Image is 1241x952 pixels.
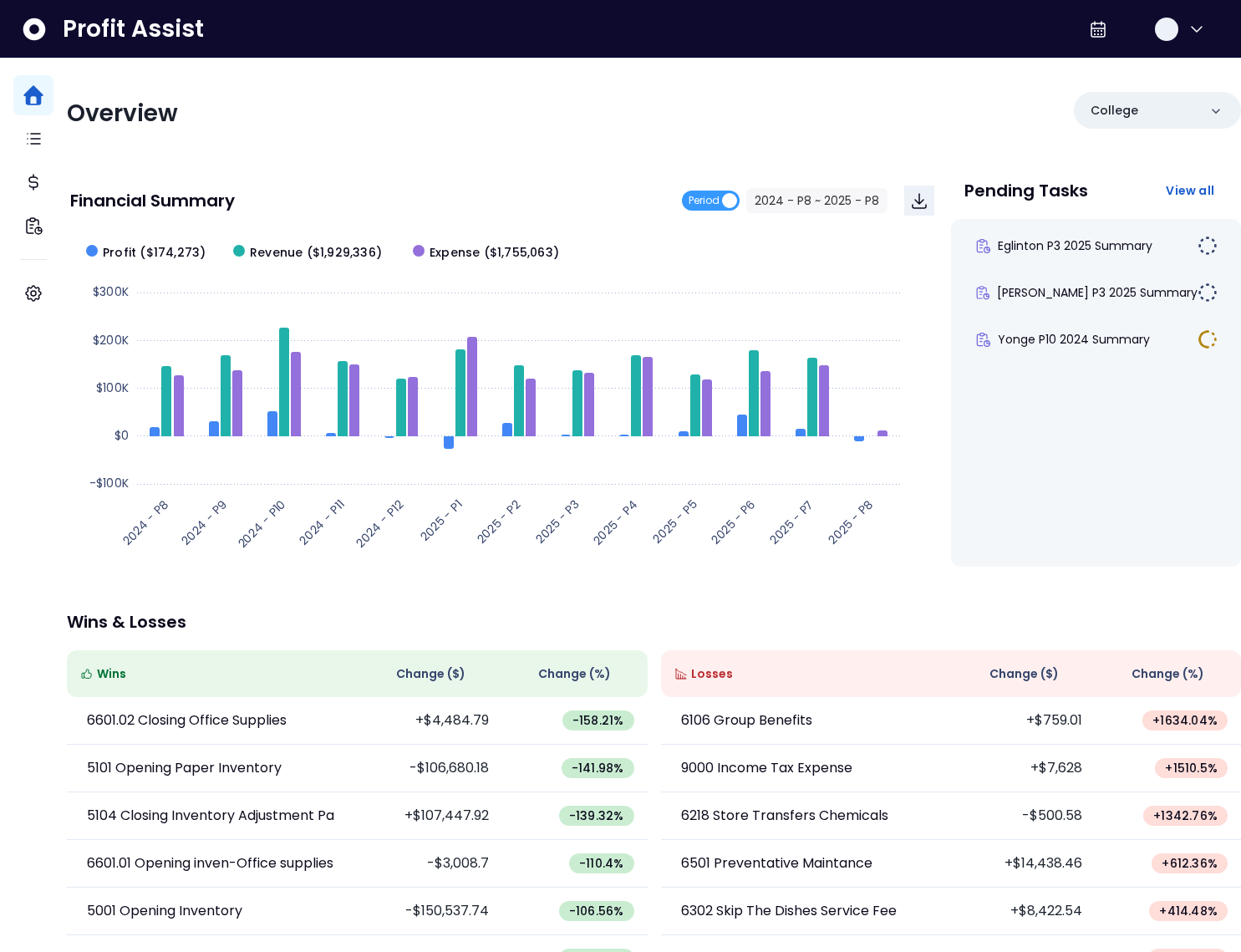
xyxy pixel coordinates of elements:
[681,758,852,778] p: 9000 Income Tax Expense
[473,496,524,547] text: 2025 - P2
[746,188,888,213] button: 2024 - P8 ~ 2025 - P8
[1132,665,1204,683] span: Change (%)
[357,745,502,792] td: -$106,680.18
[951,745,1096,792] td: +$7,628
[589,496,642,548] text: 2025 - P4
[1159,903,1218,919] span: + 414.48 %
[97,665,126,683] span: Wins
[1198,283,1218,303] img: Not yet Started
[119,496,172,549] text: 2024 - P8
[70,192,235,209] p: Financial Summary
[572,760,624,776] span: -141.98 %
[1091,102,1138,120] p: College
[63,14,204,44] span: Profit Assist
[951,792,1096,840] td: -$500.58
[1162,855,1218,872] span: + 612.36 %
[114,427,129,444] text: $0
[67,97,178,130] span: Overview
[951,888,1096,935] td: +$8,422.54
[87,758,282,778] p: 5101 Opening Paper Inventory
[531,496,582,547] text: 2025 - P3
[1198,329,1218,349] img: In Progress
[430,244,559,262] span: Expense ($1,755,063)
[951,840,1096,888] td: +$14,438.46
[67,613,1241,630] p: Wins & Losses
[357,697,502,745] td: +$4,484.79
[396,665,465,683] span: Change ( $ )
[707,496,759,547] text: 2025 - P6
[1152,176,1228,206] button: View all
[1198,236,1218,256] img: Not yet Started
[93,332,129,349] text: $200K
[87,710,287,731] p: 6601.02 Closing Office Supplies
[681,853,872,873] p: 6501 Preventative Maintance
[951,697,1096,745] td: +$759.01
[569,807,624,824] span: -139.32 %
[352,496,407,551] text: 2024 - P12
[998,237,1152,254] span: Eglinton P3 2025 Summary
[89,475,129,491] text: -$100K
[538,665,611,683] span: Change (%)
[964,182,1088,199] p: Pending Tasks
[904,186,934,216] button: Download
[234,496,289,551] text: 2024 - P10
[250,244,382,262] span: Revenue ($1,929,336)
[357,792,502,840] td: +$107,447.92
[765,496,817,547] text: 2025 - P7
[1153,807,1218,824] span: + 1342.76 %
[87,901,242,921] p: 5001 Opening Inventory
[1165,760,1218,776] span: + 1510.5 %
[579,855,623,872] span: -110.4 %
[1152,712,1218,729] span: + 1634.04 %
[87,853,333,873] p: 6601.01 Opening inven-Office supplies
[681,901,897,921] p: 6302 Skip The Dishes Service Fee
[178,496,231,549] text: 2024 - P9
[1166,182,1214,199] span: View all
[417,496,466,545] text: 2025 - P1
[649,496,700,547] text: 2025 - P5
[681,806,888,826] p: 6218 Store Transfers Chemicals
[93,283,129,300] text: $300K
[569,903,624,919] span: -106.56 %
[87,806,334,826] p: 5104 Closing Inventory Adjustment Pa
[998,331,1150,348] span: Yonge P10 2024 Summary
[681,710,812,731] p: 6106 Group Benefits
[691,665,733,683] span: Losses
[989,665,1059,683] span: Change ( $ )
[296,496,348,548] text: 2024 - P11
[825,496,877,547] text: 2025 - P8
[103,244,206,262] span: Profit ($174,273)
[357,840,502,888] td: -$3,008.7
[997,284,1198,301] span: [PERSON_NAME] P3 2025 Summary
[357,888,502,935] td: -$150,537.74
[689,191,720,211] span: Period
[572,712,624,729] span: -158.21 %
[96,379,129,396] text: $100K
